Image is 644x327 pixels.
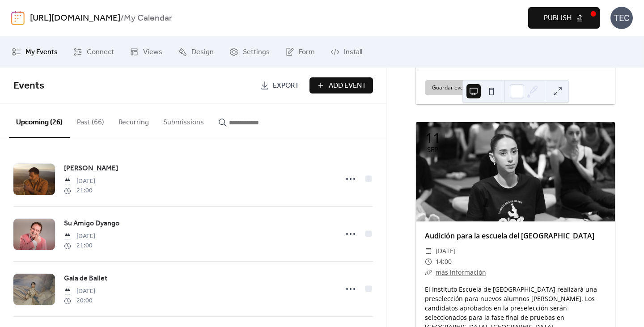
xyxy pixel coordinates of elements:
[279,40,322,64] a: Form
[5,40,64,64] a: My Events
[9,104,70,138] button: Upcoming (26)
[64,232,95,241] span: [DATE]
[299,47,315,58] span: Form
[191,47,214,58] span: Design
[143,47,162,58] span: Views
[324,40,369,64] a: Install
[610,7,633,29] div: TEC
[223,40,276,64] a: Settings
[30,10,120,27] a: [URL][DOMAIN_NAME]
[64,218,119,229] a: Su Amigo Dyango
[273,81,299,91] span: Export
[425,256,432,267] div: ​
[329,81,366,91] span: Add Event
[87,47,114,58] span: Connect
[64,273,107,285] a: Gala de Ballet
[436,256,452,267] span: 14:00
[124,10,172,27] b: My Calendar
[254,77,306,93] a: Export
[13,76,44,96] span: Events
[70,104,111,137] button: Past (66)
[427,146,438,153] div: sep
[528,7,600,29] button: Publish
[425,80,489,95] button: Guardar evento
[156,104,211,137] button: Submissions
[171,40,220,64] a: Design
[120,10,124,27] b: /
[425,246,432,256] div: ​
[425,231,594,241] a: Audición para la escuela del [GEOGRAPHIC_DATA]
[123,40,169,64] a: Views
[344,47,362,58] span: Install
[64,287,95,296] span: [DATE]
[436,268,486,276] a: más información
[11,11,25,25] img: logo
[243,47,270,58] span: Settings
[425,267,432,278] div: ​
[64,296,95,306] span: 20:00
[64,177,95,186] span: [DATE]
[25,47,58,58] span: My Events
[544,13,572,24] span: Publish
[436,246,456,256] span: [DATE]
[425,131,441,144] div: 11
[64,241,95,251] span: 21:00
[309,77,373,93] button: Add Event
[64,186,95,195] span: 21:00
[111,104,156,137] button: Recurring
[67,40,121,64] a: Connect
[64,163,118,174] a: [PERSON_NAME]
